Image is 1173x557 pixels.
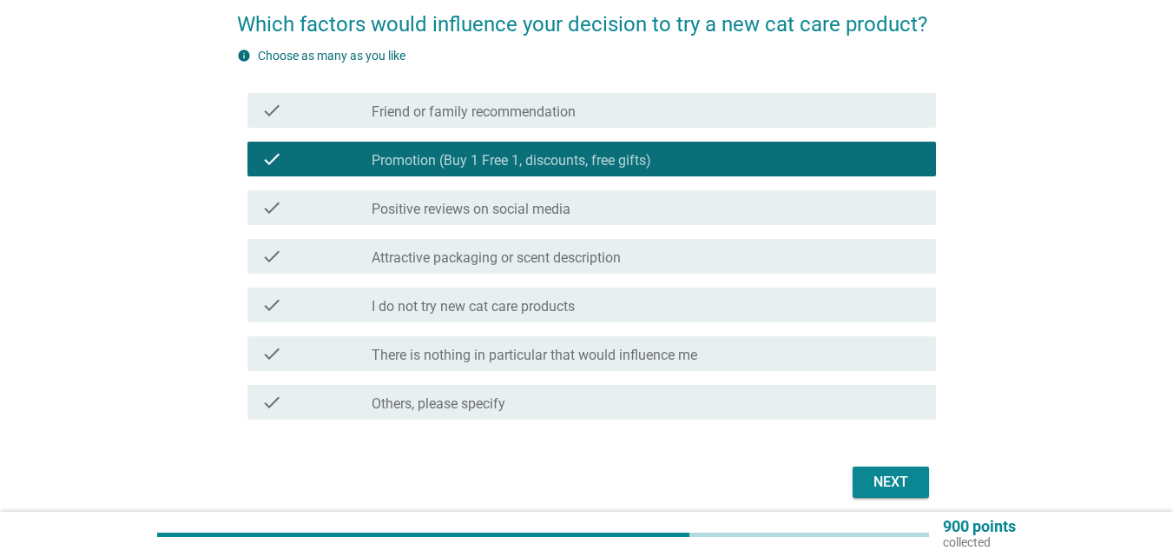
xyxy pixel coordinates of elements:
[372,249,621,267] label: Attractive packaging or scent description
[261,197,282,218] i: check
[943,534,1016,550] p: collected
[237,49,251,63] i: info
[372,347,697,364] label: There is nothing in particular that would influence me
[943,519,1016,534] p: 900 points
[853,467,929,498] button: Next
[867,472,915,493] div: Next
[372,201,570,218] label: Positive reviews on social media
[372,395,505,413] label: Others, please specify
[372,298,575,315] label: I do not try new cat care products
[261,343,282,364] i: check
[372,103,576,121] label: Friend or family recommendation
[372,152,651,169] label: Promotion (Buy 1 Free 1, discounts, free gifts)
[261,392,282,413] i: check
[258,49,405,63] label: Choose as many as you like
[261,100,282,121] i: check
[261,149,282,169] i: check
[261,246,282,267] i: check
[261,295,282,315] i: check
